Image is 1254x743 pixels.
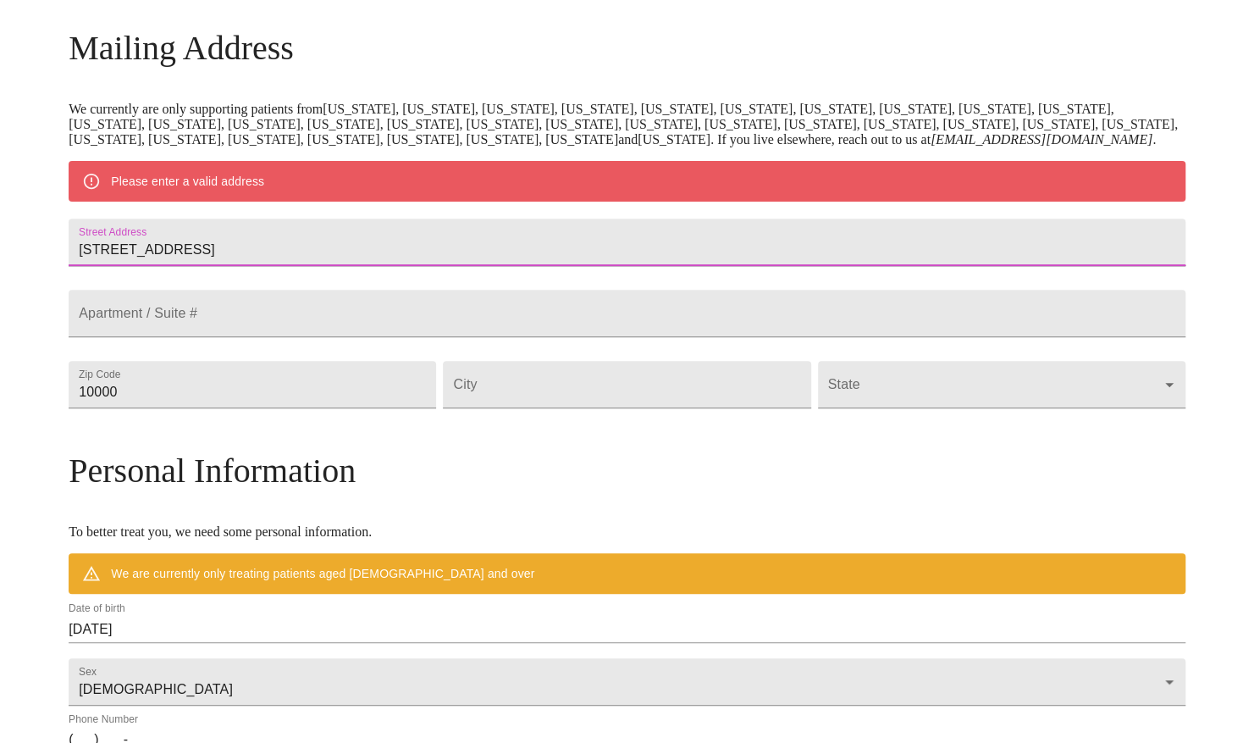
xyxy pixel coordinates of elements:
label: Phone Number [69,714,138,724]
h3: Mailing Address [69,28,1185,68]
p: We currently are only supporting patients from [US_STATE], [US_STATE], [US_STATE], [US_STATE], [U... [69,102,1185,147]
div: ​ [818,361,1185,408]
div: We are currently only treating patients aged [DEMOGRAPHIC_DATA] and over [111,558,534,589]
h3: Personal Information [69,451,1185,491]
em: [EMAIL_ADDRESS][DOMAIN_NAME] [931,132,1152,147]
label: Date of birth [69,604,125,614]
div: Please enter a valid address [111,166,264,197]
p: To better treat you, we need some personal information. [69,524,1185,540]
div: [DEMOGRAPHIC_DATA] [69,658,1185,706]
